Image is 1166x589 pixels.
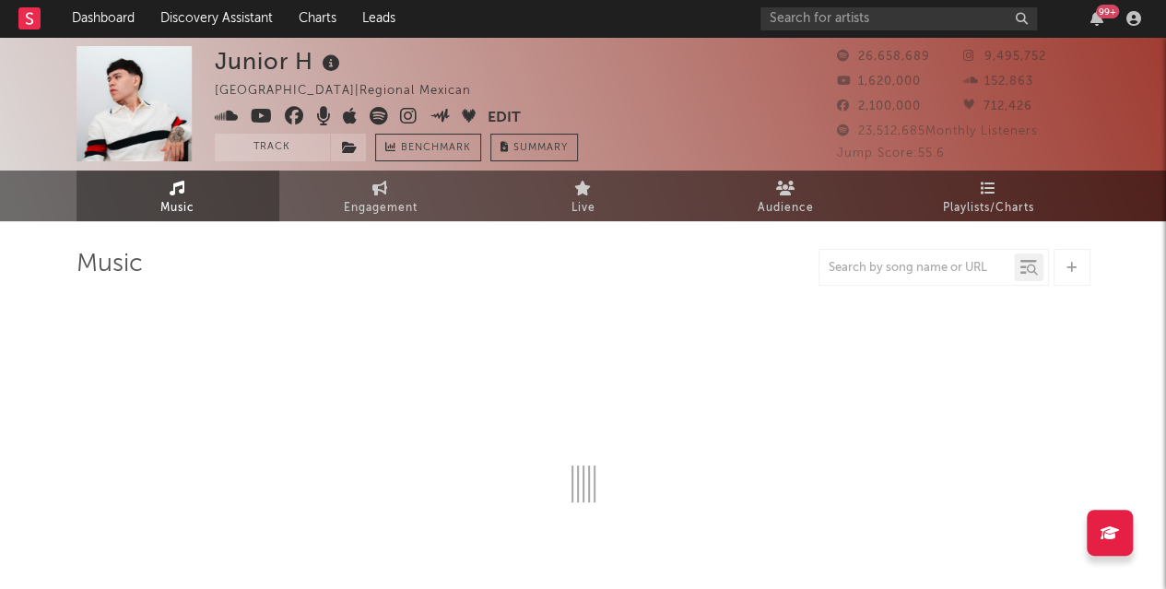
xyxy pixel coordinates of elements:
div: 99 + [1096,5,1119,18]
span: 9,495,752 [963,51,1046,63]
span: 152,863 [963,76,1033,88]
span: 1,620,000 [837,76,921,88]
div: [GEOGRAPHIC_DATA] | Regional Mexican [215,80,492,102]
a: Audience [685,171,888,221]
input: Search by song name or URL [819,261,1014,276]
a: Playlists/Charts [888,171,1090,221]
span: Jump Score: 55.6 [837,147,945,159]
div: Junior H [215,46,345,77]
span: 2,100,000 [837,100,921,112]
button: 99+ [1090,11,1103,26]
input: Search for artists [760,7,1037,30]
span: Playlists/Charts [943,197,1034,219]
span: 23,512,685 Monthly Listeners [837,125,1038,137]
span: 26,658,689 [837,51,930,63]
span: Live [571,197,595,219]
span: 712,426 [963,100,1032,112]
span: Audience [758,197,814,219]
span: Benchmark [401,137,471,159]
span: Engagement [344,197,418,219]
button: Summary [490,134,578,161]
button: Edit [488,107,521,130]
a: Engagement [279,171,482,221]
a: Benchmark [375,134,481,161]
a: Live [482,171,685,221]
a: Music [77,171,279,221]
span: Summary [513,143,568,153]
button: Track [215,134,330,161]
span: Music [160,197,194,219]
